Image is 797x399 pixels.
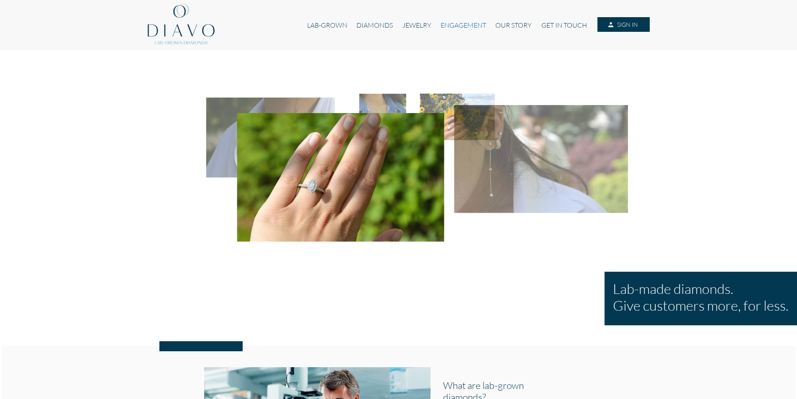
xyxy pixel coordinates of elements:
[352,17,397,33] a: DIAMONDS
[397,17,436,33] a: JEWELRY
[420,94,495,140] img: Diavo Lab-grown diamond ring
[491,17,536,33] a: OUR STORY
[625,270,792,362] iframe: Drift Widget Chat Window
[237,113,444,242] img: Diavo Lab-grown diamond Ring
[436,17,491,33] a: ENGAGEMENT
[359,94,406,123] img: Diavo Lab-grown diamond necklace
[302,17,352,33] a: LAB-GROWN
[454,105,628,213] img: Diavo Lab-grown diamond earrings
[537,17,592,33] a: GET IN TOUCH
[206,98,335,178] img: Diavo Lab-grown diamond necklace
[597,17,649,32] a: SIGN IN
[613,280,789,314] h1: Lab-made diamonds. Give customers more, for less.
[755,357,787,389] iframe: Drift Widget Chat Controller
